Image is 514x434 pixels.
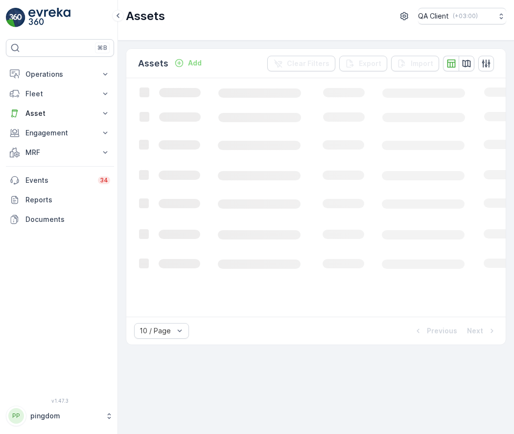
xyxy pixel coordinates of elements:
button: Asset [6,104,114,123]
div: PP [8,408,24,424]
p: 34 [100,176,108,184]
button: Export [339,56,387,71]
p: Next [467,326,483,336]
img: logo [6,8,25,27]
p: Clear Filters [287,59,329,68]
button: Operations [6,65,114,84]
p: Previous [427,326,457,336]
p: Export [359,59,381,68]
p: Fleet [25,89,94,99]
button: Clear Filters [267,56,335,71]
p: ⌘B [97,44,107,52]
p: pingdom [30,411,100,421]
button: QA Client(+03:00) [418,8,506,24]
span: v 1.47.3 [6,398,114,404]
p: Import [411,59,433,68]
p: Operations [25,69,94,79]
p: MRF [25,148,94,157]
p: Asset [25,108,94,118]
button: PPpingdom [6,406,114,426]
p: Engagement [25,128,94,138]
button: Engagement [6,123,114,143]
p: Events [25,175,92,185]
a: Reports [6,190,114,210]
button: MRF [6,143,114,162]
a: Events34 [6,171,114,190]
p: Add [188,58,202,68]
p: Reports [25,195,110,205]
p: QA Client [418,11,449,21]
p: Documents [25,215,110,224]
button: Previous [412,325,458,337]
p: Assets [138,57,168,70]
button: Next [466,325,498,337]
a: Documents [6,210,114,229]
button: Add [170,57,206,69]
img: logo_light-DOdMpM7g.png [28,8,70,27]
button: Import [391,56,439,71]
p: ( +03:00 ) [453,12,478,20]
button: Fleet [6,84,114,104]
p: Assets [126,8,165,24]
